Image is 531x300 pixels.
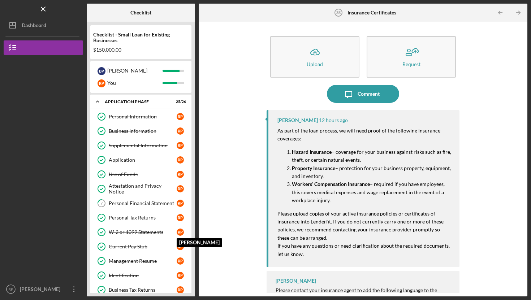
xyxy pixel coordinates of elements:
div: Application [109,157,177,163]
button: Request [367,36,456,78]
div: Dashboard [22,18,46,34]
div: $150,000.00 [93,47,189,53]
div: 25 / 26 [173,100,186,104]
div: R P [177,272,184,279]
a: ApplicationRP [94,153,188,167]
div: Identification [109,273,177,278]
div: You [107,77,163,89]
div: Current Pay Stub [109,244,177,249]
div: R P [177,229,184,236]
div: Personal Information [109,114,177,119]
mark: – protection for your business property, equipment, and inventory. [292,165,452,179]
div: Upload [307,61,323,67]
div: Comment [358,85,380,103]
div: R P [177,243,184,250]
tspan: 7 [100,201,103,206]
a: W-2 or 1099 StatementsRP [94,225,188,239]
a: 7Personal Financial StatementRP [94,196,188,210]
div: R P [177,156,184,164]
mark: Workers’ Compensation Insurance [292,181,370,187]
div: Attestation and Privacy Notice [109,183,177,195]
b: Insurance Certificates [347,10,396,16]
text: RP [8,287,13,291]
b: Checklist [130,10,151,16]
tspan: 35 [336,10,341,15]
button: Dashboard [4,18,83,32]
div: B P [98,67,105,75]
a: Management ResumeRP [94,254,188,268]
div: Management Resume [109,258,177,264]
div: R P [177,185,184,192]
mark: – coverage for your business against risks such as fire, theft, or certain natural events. [292,149,452,163]
div: Use of Funds [109,171,177,177]
mark: As part of the loan process, we will need proof of the following insurance coverages: [277,127,441,142]
mark: – required if you have employees, this covers medical expenses and wage replacement in the event ... [292,181,446,203]
mark: If you have any questions or need clarification about the required documents, let us know. [277,243,451,257]
div: R P [177,286,184,294]
div: Supplemental Information [109,143,177,148]
div: R P [177,200,184,207]
a: Attestation and Privacy NoticeRP [94,182,188,196]
div: Checklist - Small Loan for Existing Businesses [93,32,189,43]
mark: Property Insurance [292,165,335,171]
div: [PERSON_NAME] [107,65,163,77]
a: Personal Tax ReturnsRP [94,210,188,225]
div: Application Phase [105,100,168,104]
button: Upload [270,36,359,78]
div: W-2 or 1099 Statements [109,229,177,235]
div: Business Information [109,128,177,134]
time: 2025-10-06 20:36 [319,117,348,123]
mark: Hazard Insurance [292,149,332,155]
a: Use of FundsRP [94,167,188,182]
div: [PERSON_NAME] [276,278,316,284]
a: Current Pay StubRP [94,239,188,254]
div: R P [177,257,184,265]
a: Personal InformationRP [94,109,188,124]
div: R P [98,79,105,87]
div: Personal Financial Statement [109,200,177,206]
div: Personal Tax Returns [109,215,177,221]
button: RP[PERSON_NAME] [4,282,83,296]
div: R P [177,171,184,178]
div: [PERSON_NAME] [18,282,65,298]
mark: Please upload copies of your active insurance policies or certificates of insurance into Lenderfi... [277,210,445,241]
div: Business Tax Returns [109,287,177,293]
a: Business Tax ReturnsRP [94,283,188,297]
div: [PERSON_NAME] [277,117,318,123]
a: Business InformationRP [94,124,188,138]
button: Comment [327,85,399,103]
div: R P [177,113,184,120]
a: IdentificationRP [94,268,188,283]
div: R P [177,127,184,135]
div: Request [402,61,420,67]
div: R P [177,142,184,149]
div: R P [177,214,184,221]
a: Supplemental InformationRP [94,138,188,153]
